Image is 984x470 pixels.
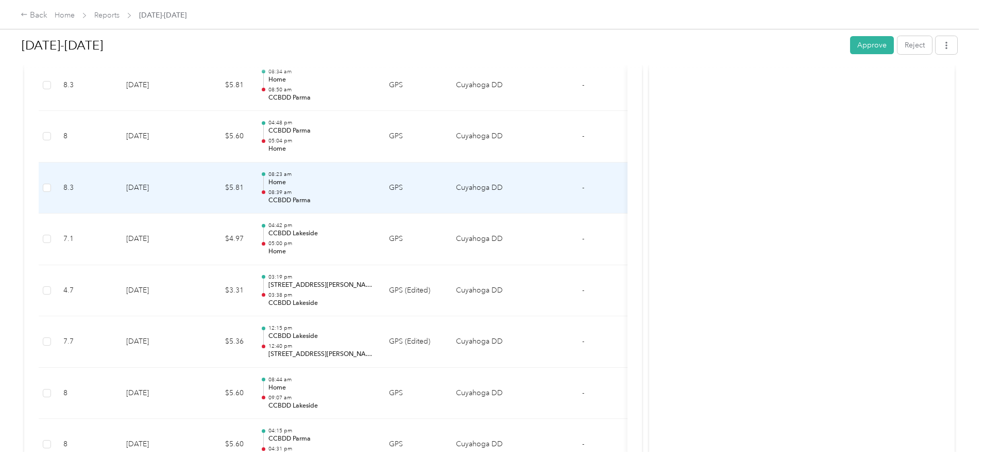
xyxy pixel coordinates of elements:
p: 04:42 pm [268,222,372,229]
span: - [582,132,584,140]
p: 09:07 am [268,394,372,401]
td: Cuyahoga DD [448,60,525,111]
p: 03:38 pm [268,291,372,299]
button: Reject [897,36,932,54]
td: Cuyahoga DD [448,111,525,163]
td: 4.7 [55,265,118,317]
td: GPS [381,214,448,265]
p: [STREET_ADDRESS][PERSON_NAME] [268,281,372,290]
p: CCBDD Lakeside [268,401,372,411]
td: $5.81 [190,60,252,111]
p: Home [268,75,372,85]
td: [DATE] [118,111,190,163]
p: 08:23 am [268,171,372,178]
iframe: Everlance-gr Chat Button Frame [926,412,984,470]
p: CCBDD Parma [268,93,372,103]
p: Home [268,144,372,154]
td: Cuyahoga DD [448,368,525,419]
td: [DATE] [118,60,190,111]
p: 04:48 pm [268,119,372,126]
span: - [582,286,584,295]
td: $4.97 [190,214,252,265]
td: GPS (Edited) [381,316,448,368]
p: 08:50 am [268,86,372,93]
span: - [582,440,584,448]
td: [DATE] [118,368,190,419]
td: $5.60 [190,111,252,163]
td: 8 [55,111,118,163]
p: CCBDD Lakeside [268,299,372,308]
a: Home [55,11,75,20]
td: Cuyahoga DD [448,316,525,368]
div: Back [21,9,47,22]
p: CCBDD Lakeside [268,332,372,341]
p: 08:44 am [268,376,372,383]
h1: Aug 1-Sept 30, 2025 [22,33,843,58]
td: GPS [381,368,448,419]
p: 04:31 pm [268,445,372,452]
p: 05:00 pm [268,240,372,247]
td: [DATE] [118,316,190,368]
td: GPS [381,60,448,111]
td: [DATE] [118,265,190,317]
p: Home [268,178,372,187]
p: 05:04 pm [268,137,372,144]
td: $5.36 [190,316,252,368]
td: 8 [55,368,118,419]
td: $3.31 [190,265,252,317]
td: Cuyahoga DD [448,163,525,214]
td: Cuyahoga DD [448,265,525,317]
td: [DATE] [118,163,190,214]
td: GPS [381,163,448,214]
span: [DATE]-[DATE] [139,10,186,21]
p: CCBDD Parma [268,434,372,444]
td: [DATE] [118,214,190,265]
p: 04:15 pm [268,427,372,434]
p: CCBDD Parma [268,196,372,205]
p: CCBDD Lakeside [268,229,372,238]
td: GPS (Edited) [381,265,448,317]
td: 8.3 [55,60,118,111]
p: Home [268,383,372,393]
p: 08:39 am [268,189,372,196]
span: - [582,337,584,346]
p: 12:40 pm [268,343,372,350]
a: Reports [94,11,120,20]
button: Approve [850,36,894,54]
p: Home [268,247,372,256]
td: GPS [381,111,448,163]
td: 8.3 [55,163,118,214]
td: $5.81 [190,163,252,214]
td: 7.1 [55,214,118,265]
p: 12:15 pm [268,325,372,332]
span: - [582,234,584,243]
p: CCBDD Parma [268,126,372,136]
span: - [582,183,584,192]
td: 7.7 [55,316,118,368]
p: [STREET_ADDRESS][PERSON_NAME] [268,350,372,359]
td: Cuyahoga DD [448,214,525,265]
span: - [582,388,584,397]
span: - [582,80,584,89]
p: 03:19 pm [268,273,372,281]
td: $5.60 [190,368,252,419]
